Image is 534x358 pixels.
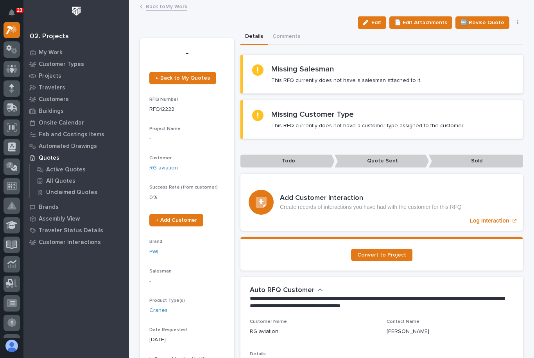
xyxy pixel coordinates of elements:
[39,96,69,103] p: Customers
[156,217,197,223] span: + Add Customer
[46,166,86,173] p: Active Quotes
[455,16,509,29] button: 🆕 Revise Quote
[149,164,178,172] a: RG aviation
[23,128,129,140] a: Fab and Coatings Items
[240,29,268,45] button: Details
[351,249,412,261] a: Convert to Project
[387,328,429,336] p: [PERSON_NAME]
[149,239,162,244] span: Brand
[271,64,334,74] h2: Missing Salesman
[23,236,129,248] a: Customer Interactions
[39,49,63,56] p: My Work
[23,140,129,152] a: Automated Drawings
[39,227,103,234] p: Traveler Status Details
[149,269,172,274] span: Salesman
[17,7,22,13] p: 23
[387,319,419,324] span: Contact Name
[240,174,523,231] a: Log Interaction
[149,298,185,303] span: Product Type(s)
[149,135,225,143] p: -
[39,239,101,246] p: Customer Interactions
[23,93,129,105] a: Customers
[149,105,225,114] p: RFQ12222
[394,18,447,27] span: 📄 Edit Attachments
[23,117,129,128] a: Onsite Calendar
[149,194,225,202] p: 0 %
[23,213,129,224] a: Assembly View
[250,352,266,356] span: Details
[250,286,323,295] button: Auto RFQ Customer
[429,155,523,167] p: Sold
[39,73,61,80] p: Projects
[23,46,129,58] a: My Work
[23,105,129,117] a: Buildings
[149,48,225,59] p: -
[240,155,335,167] p: Todo
[10,9,20,22] div: Notifications23
[146,2,187,11] a: Back toMy Work
[250,319,287,324] span: Customer Name
[149,156,172,160] span: Customer
[149,306,168,315] a: Cranes
[357,252,406,258] span: Convert to Project
[280,204,462,210] p: Create records of interactions you have had with the customer for this RFQ
[4,5,20,21] button: Notifications
[30,164,129,175] a: Active Quotes
[30,175,129,186] a: All Quotes
[69,4,84,18] img: Workspace Logo
[149,248,158,256] a: PWI
[149,328,187,332] span: Date Requested
[39,216,80,223] p: Assembly View
[23,201,129,213] a: Brands
[250,328,278,336] p: RG aviation
[23,152,129,164] a: Quotes
[268,29,305,45] button: Comments
[39,61,84,68] p: Customer Types
[469,217,509,224] p: Log Interaction
[280,194,462,203] h3: Add Customer Interaction
[30,187,129,198] a: Unclaimed Quotes
[271,122,464,129] p: This RFQ currently does not have a customer type assigned to the customer
[149,277,225,285] p: -
[39,108,64,115] p: Buildings
[39,119,84,126] p: Onsite Calendar
[46,189,97,196] p: Unclaimed Quotes
[156,75,210,81] span: ← Back to My Quotes
[149,185,218,190] span: Success Rate (from customer)
[46,178,75,185] p: All Quotes
[358,16,386,29] button: Edit
[39,155,59,162] p: Quotes
[39,204,59,211] p: Brands
[250,286,314,295] h2: Auto RFQ Customer
[149,336,225,344] p: [DATE]
[23,82,129,93] a: Travelers
[371,19,381,26] span: Edit
[39,84,65,91] p: Travelers
[271,77,421,84] p: This RFQ currently does not have a salesman attached to it.
[271,110,354,119] h2: Missing Customer Type
[4,338,20,354] button: users-avatar
[149,214,203,226] a: + Add Customer
[461,18,504,27] span: 🆕 Revise Quote
[149,72,216,84] a: ← Back to My Quotes
[389,16,452,29] button: 📄 Edit Attachments
[335,155,429,167] p: Quote Sent
[23,70,129,82] a: Projects
[23,58,129,70] a: Customer Types
[149,97,178,102] span: RFQ Number
[149,126,181,131] span: Project Name
[39,131,104,138] p: Fab and Coatings Items
[39,143,97,150] p: Automated Drawings
[23,224,129,236] a: Traveler Status Details
[30,32,69,41] div: 02. Projects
